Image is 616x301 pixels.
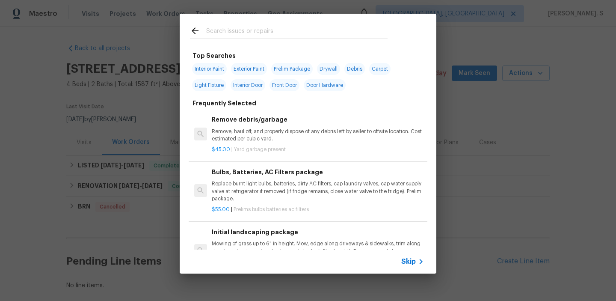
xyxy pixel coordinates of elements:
[212,240,424,262] p: Mowing of grass up to 6" in height. Mow, edge along driveways & sidewalks, trim along standing st...
[234,147,286,152] span: Yard garbage present
[269,79,299,91] span: Front Door
[212,206,424,213] p: |
[212,180,424,202] p: Replace burnt light bulbs, batteries, dirty AC filters, cap laundry valves, cap water supply valv...
[304,79,346,91] span: Door Hardware
[344,63,365,75] span: Debris
[212,147,230,152] span: $45.00
[212,115,424,124] h6: Remove debris/garbage
[271,63,313,75] span: Prelim Package
[212,167,424,177] h6: Bulbs, Batteries, AC Filters package
[192,98,256,108] h6: Frequently Selected
[317,63,340,75] span: Drywall
[401,257,416,266] span: Skip
[212,227,424,237] h6: Initial landscaping package
[212,207,230,212] span: $55.00
[369,63,391,75] span: Carpet
[234,207,309,212] span: Prelims bulbs batteries ac filters
[192,63,227,75] span: Interior Paint
[192,51,236,60] h6: Top Searches
[231,63,267,75] span: Exterior Paint
[206,26,388,39] input: Search issues or repairs
[231,79,265,91] span: Interior Door
[192,79,226,91] span: Light Fixture
[212,128,424,143] p: Remove, haul off, and properly dispose of any debris left by seller to offsite location. Cost est...
[212,146,424,153] p: |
